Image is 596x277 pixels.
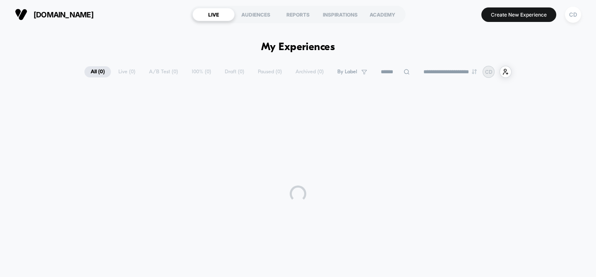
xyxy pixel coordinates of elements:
span: All ( 0 ) [84,66,111,77]
img: end [472,69,477,74]
div: ACADEMY [361,8,404,21]
button: [DOMAIN_NAME] [12,8,96,21]
div: CD [565,7,581,23]
div: INSPIRATIONS [319,8,361,21]
div: AUDIENCES [235,8,277,21]
button: CD [562,6,584,23]
button: Create New Experience [481,7,556,22]
h1: My Experiences [261,41,335,53]
p: CD [485,69,493,75]
span: By Label [337,69,357,75]
div: LIVE [192,8,235,21]
span: [DOMAIN_NAME] [34,10,94,19]
img: Visually logo [15,8,27,21]
div: REPORTS [277,8,319,21]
